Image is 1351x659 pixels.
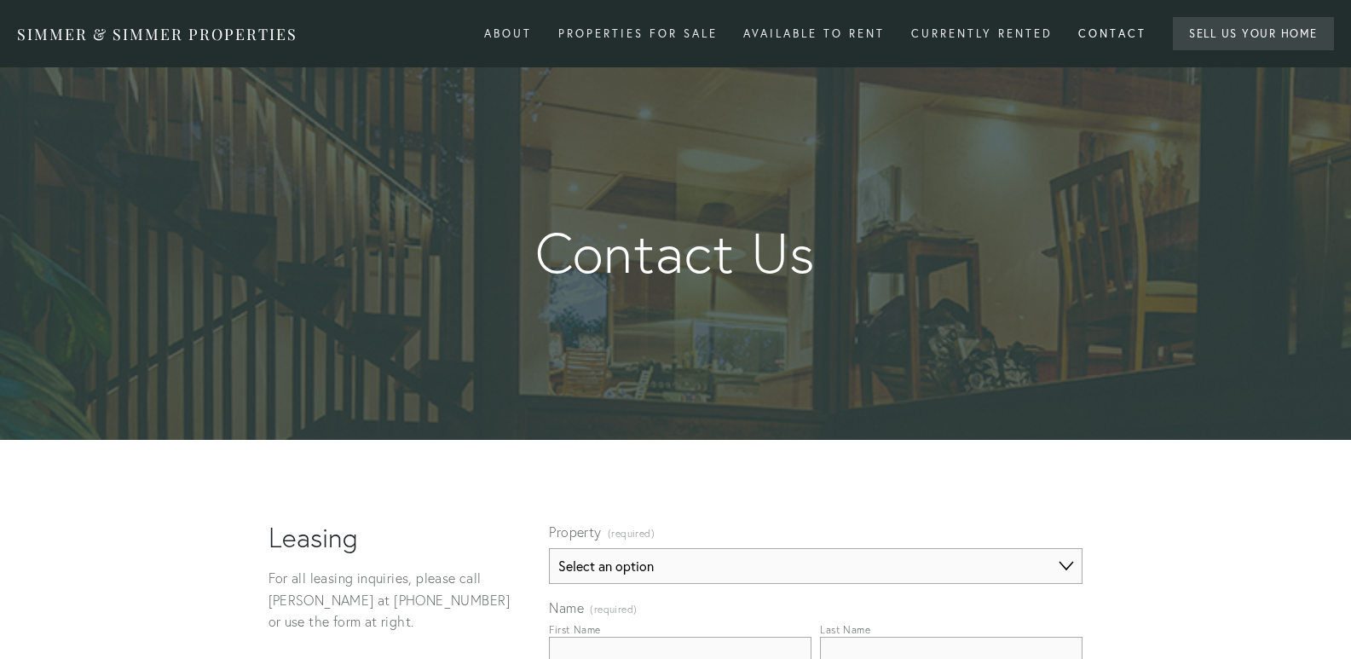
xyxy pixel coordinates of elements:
[1067,20,1158,48] a: Contact
[268,522,521,554] h1: Leasing
[549,623,600,636] div: First Name
[820,623,870,636] div: Last Name
[549,523,601,540] span: Property
[590,604,637,615] span: (required)
[900,20,1064,48] div: Currently rented
[268,568,521,633] p: For all leasing inquiries, please call [PERSON_NAME] at [PHONE_NUMBER] or use the form at right.
[549,548,1083,584] select: Property
[732,20,896,48] div: Available to rent
[547,20,729,48] div: Properties for Sale
[608,522,655,545] span: (required)
[1173,17,1335,50] a: Sell Us Your Home
[17,24,297,44] a: Simmer & Simmer Properties
[549,599,584,616] span: Name
[296,223,1056,285] strong: Contact Us
[473,20,543,48] a: About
